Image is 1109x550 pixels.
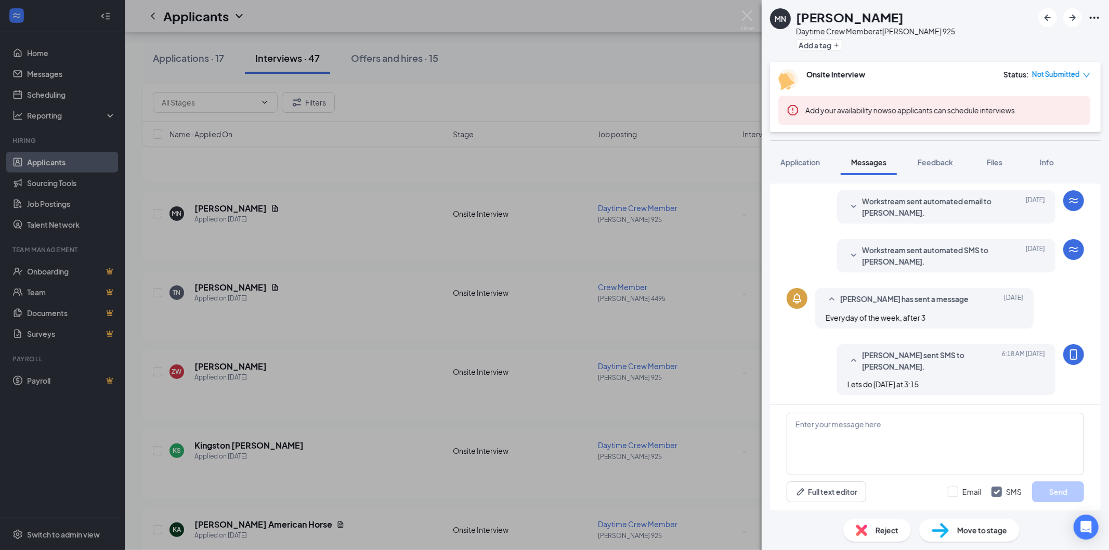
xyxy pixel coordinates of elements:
span: down [1083,72,1090,79]
button: PlusAdd a tag [796,40,842,50]
span: [PERSON_NAME] has sent a message [840,293,969,306]
svg: Bell [791,292,803,305]
span: Move to stage [957,525,1007,536]
svg: Plus [833,42,840,48]
svg: WorkstreamLogo [1067,194,1080,207]
span: Feedback [918,158,953,167]
svg: Error [787,104,799,116]
b: Onsite Interview [806,70,865,79]
div: MN [775,14,786,24]
span: Everyday of the week, after 3 [826,313,925,322]
span: [PERSON_NAME] sent SMS to [PERSON_NAME]. [862,349,998,372]
button: ArrowLeftNew [1038,8,1057,27]
span: Info [1040,158,1054,167]
span: so applicants can schedule interviews. [805,106,1017,115]
button: Add your availability now [805,105,888,115]
span: Workstream sent automated SMS to [PERSON_NAME]. [862,244,998,267]
svg: SmallChevronDown [847,201,860,213]
div: Open Intercom Messenger [1074,515,1099,540]
svg: ArrowLeftNew [1041,11,1054,24]
span: Workstream sent automated email to [PERSON_NAME]. [862,195,998,218]
span: Messages [851,158,886,167]
svg: SmallChevronDown [847,250,860,262]
span: Application [780,158,820,167]
span: [DATE] [1004,293,1023,306]
span: [DATE] [1026,195,1045,218]
span: [DATE] [1026,244,1045,267]
svg: SmallChevronUp [826,293,838,306]
svg: SmallChevronUp [847,355,860,367]
svg: WorkstreamLogo [1067,243,1080,256]
span: Files [987,158,1002,167]
button: Full text editorPen [787,481,866,502]
svg: MobileSms [1067,348,1080,361]
span: Reject [876,525,898,536]
span: Lets do [DATE] at 3:15 [847,379,919,389]
svg: Ellipses [1088,11,1101,24]
div: Daytime Crew Member at [PERSON_NAME] 925 [796,26,955,36]
span: Not Submitted [1032,69,1080,80]
h1: [PERSON_NAME] [796,8,904,26]
button: Send [1032,481,1084,502]
svg: ArrowRight [1066,11,1079,24]
svg: Pen [795,487,806,497]
div: Status : [1003,69,1029,80]
button: ArrowRight [1063,8,1082,27]
span: [DATE] 6:18 AM [1002,349,1045,372]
